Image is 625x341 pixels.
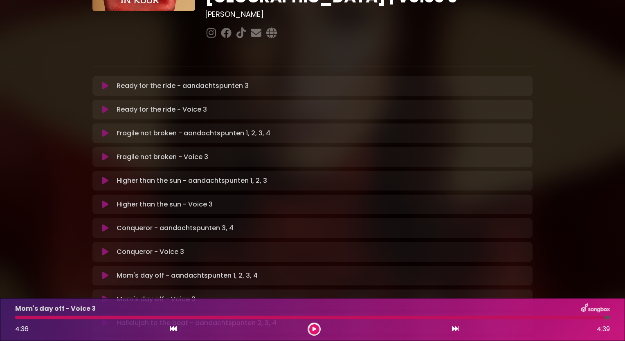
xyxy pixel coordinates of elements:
[581,303,610,314] img: songbox-logo-white.png
[117,271,258,280] p: Mom's day off - aandachtspunten 1, 2, 3, 4
[117,176,267,186] p: Higher than the sun - aandachtspunten 1, 2, 3
[15,304,96,314] p: Mom's day off - Voice 3
[117,152,208,162] p: Fragile not broken - Voice 3
[117,105,207,114] p: Ready for the ride - Voice 3
[597,324,610,334] span: 4:39
[205,10,533,19] h3: [PERSON_NAME]
[117,128,270,138] p: Fragile not broken - aandachtspunten 1, 2, 3, 4
[117,223,234,233] p: Conqueror - aandachtspunten 3, 4
[117,81,249,91] p: Ready for the ride - aandachtspunten 3
[117,294,196,304] p: Mom's day off - Voice 3
[117,247,184,257] p: Conqueror - Voice 3
[15,324,29,334] span: 4:36
[117,200,213,209] p: Higher than the sun - Voice 3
